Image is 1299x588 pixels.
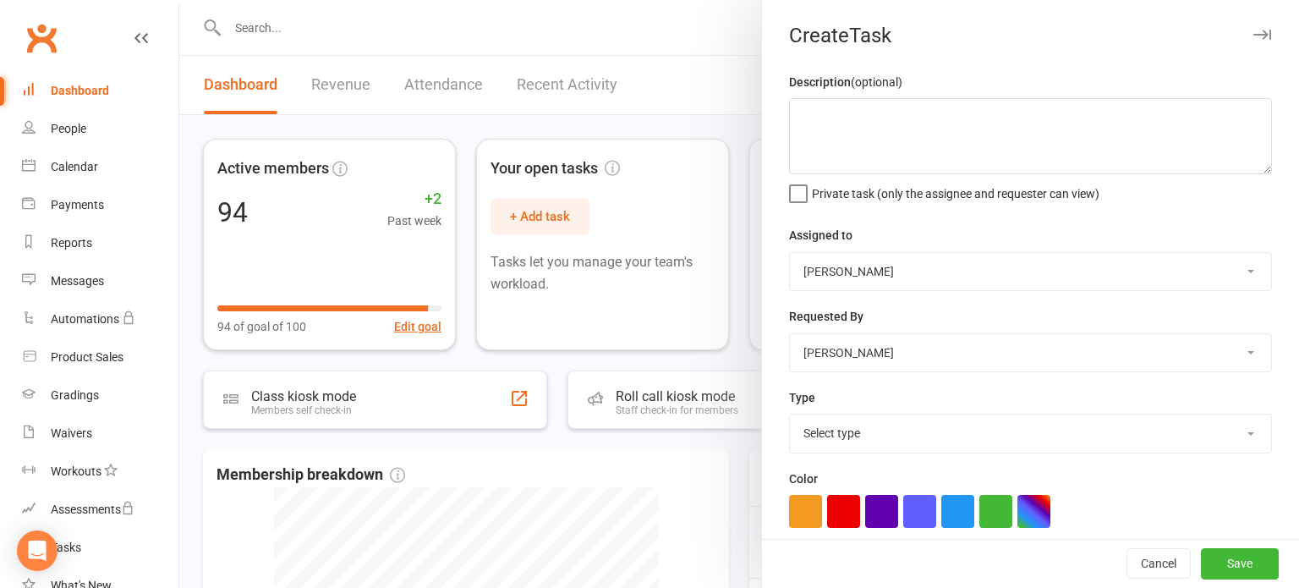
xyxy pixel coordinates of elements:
div: Product Sales [51,350,123,364]
div: Calendar [51,160,98,173]
label: Type [789,388,815,407]
div: People [51,122,86,135]
div: Workouts [51,464,101,478]
a: Tasks [22,529,178,567]
button: Cancel [1126,549,1191,580]
a: Gradings [22,376,178,415]
a: Payments [22,186,178,224]
label: Assigned to [789,226,852,245]
div: Tasks [51,541,81,554]
div: Messages [51,274,104,288]
div: Waivers [51,426,92,440]
a: Clubworx [20,17,63,59]
div: Dashboard [51,84,109,97]
small: (optional) [851,75,902,89]
label: Description [789,73,902,91]
div: Automations [51,312,119,326]
a: Calendar [22,148,178,186]
button: Save [1201,549,1279,580]
a: Messages [22,262,178,300]
div: Payments [51,198,104,212]
a: Waivers [22,415,178,453]
label: Color [789,470,818,488]
a: Automations [22,300,178,338]
div: Create Task [762,24,1299,47]
div: Gradings [51,388,99,402]
div: Reports [51,236,92,250]
a: Workouts [22,453,178,491]
a: Product Sales [22,338,178,376]
div: Assessments [51,503,134,516]
a: Assessments [22,491,178,529]
a: Dashboard [22,72,178,110]
div: Open Intercom Messenger [17,530,58,571]
a: Reports [22,224,178,262]
span: Private task (only the assignee and requester can view) [812,181,1099,201]
a: People [22,110,178,148]
label: Requested By [789,307,863,326]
